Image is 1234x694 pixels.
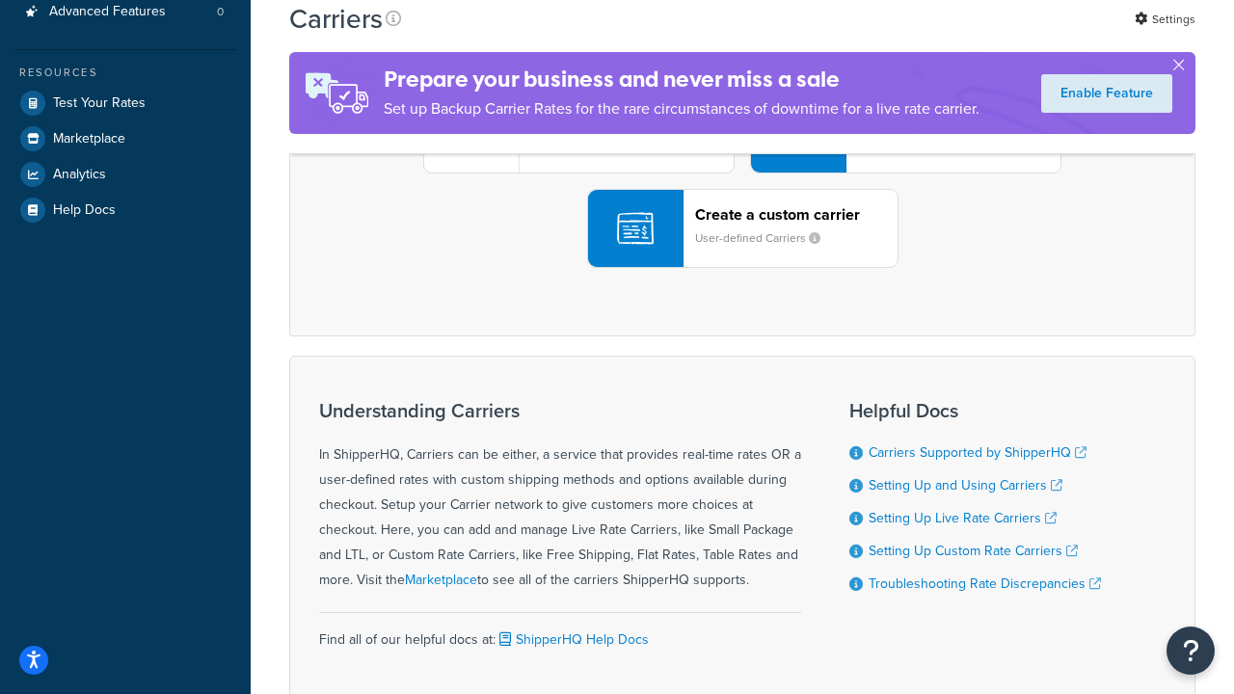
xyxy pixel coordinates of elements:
a: Help Docs [14,193,236,227]
button: Create a custom carrierUser-defined Carriers [587,189,899,268]
small: User-defined Carriers [695,229,836,247]
a: Analytics [14,157,236,192]
a: Setting Up Custom Rate Carriers [869,541,1078,561]
a: Settings [1135,6,1195,33]
a: Marketplace [14,121,236,156]
span: Advanced Features [49,4,166,20]
a: ShipperHQ Help Docs [496,629,649,650]
div: In ShipperHQ, Carriers can be either, a service that provides real-time rates OR a user-defined r... [319,400,801,593]
h4: Prepare your business and never miss a sale [384,64,979,95]
h3: Understanding Carriers [319,400,801,421]
p: Set up Backup Carrier Rates for the rare circumstances of downtime for a live rate carrier. [384,95,979,122]
span: Analytics [53,167,106,183]
a: Carriers Supported by ShipperHQ [869,442,1086,463]
a: Marketplace [405,570,477,590]
span: Marketplace [53,131,125,147]
a: Test Your Rates [14,86,236,120]
header: Create a custom carrier [695,205,898,224]
img: ad-rules-rateshop-fe6ec290ccb7230408bd80ed9643f0289d75e0ffd9eb532fc0e269fcd187b520.png [289,52,384,134]
button: Open Resource Center [1167,627,1215,675]
a: Setting Up and Using Carriers [869,475,1062,495]
img: icon-carrier-custom-c93b8a24.svg [617,210,654,247]
h3: Helpful Docs [849,400,1101,421]
a: Setting Up Live Rate Carriers [869,508,1057,528]
a: Enable Feature [1041,74,1172,113]
div: Resources [14,65,236,81]
a: Troubleshooting Rate Discrepancies [869,574,1101,594]
span: Test Your Rates [53,95,146,112]
span: 0 [217,4,224,20]
div: Find all of our helpful docs at: [319,612,801,653]
span: Help Docs [53,202,116,219]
